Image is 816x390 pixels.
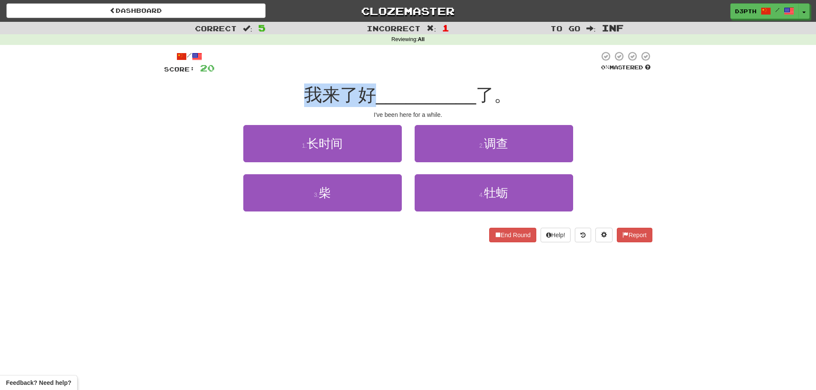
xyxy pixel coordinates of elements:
button: Report [617,228,652,242]
span: 牡蛎 [484,186,508,199]
span: Incorrect [367,24,421,33]
span: : [586,25,596,32]
a: Dashboard [6,3,266,18]
span: Correct [195,24,237,33]
span: Inf [602,23,624,33]
span: Score: [164,65,195,73]
small: 3 . [314,191,319,198]
small: 1 . [302,142,307,149]
a: Clozemaster [278,3,538,18]
div: I've been here for a while. [164,110,652,119]
button: End Round [489,228,536,242]
button: 2.调查 [415,125,573,162]
a: d3pth / [730,3,799,19]
span: d3pth [735,7,756,15]
span: 0 % [601,64,610,71]
div: Mastered [599,64,652,71]
span: 我来了好 [304,85,376,105]
button: Help! [541,228,571,242]
span: 20 [200,63,215,73]
span: 柴 [319,186,331,199]
small: 2 . [479,142,484,149]
div: / [164,51,215,62]
strong: All [418,36,424,42]
span: 长时间 [307,137,343,150]
span: To go [550,24,580,33]
span: 1 [442,23,449,33]
span: 了。 [476,85,512,105]
button: 1.长时间 [243,125,402,162]
span: __________ [376,85,476,105]
button: 4.牡蛎 [415,174,573,211]
small: 4 . [479,191,484,198]
span: : [243,25,252,32]
span: Open feedback widget [6,378,71,387]
button: 3.柴 [243,174,402,211]
span: 调查 [484,137,508,150]
span: : [427,25,436,32]
button: Round history (alt+y) [575,228,591,242]
span: / [775,7,780,13]
span: 5 [258,23,266,33]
